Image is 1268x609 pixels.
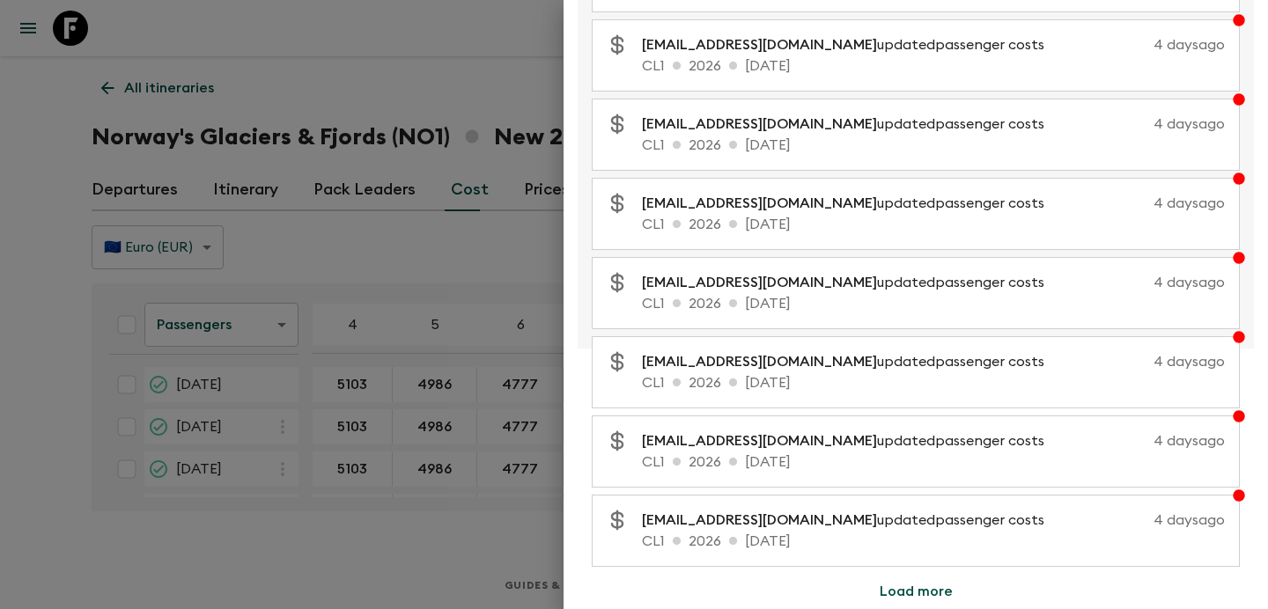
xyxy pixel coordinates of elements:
[642,531,1225,552] p: CL1 2026 [DATE]
[642,135,1225,156] p: CL1 2026 [DATE]
[642,372,1225,393] p: CL1 2026 [DATE]
[642,38,877,52] span: [EMAIL_ADDRESS][DOMAIN_NAME]
[859,574,974,609] button: Load more
[1065,351,1225,372] p: 4 days ago
[642,55,1225,77] p: CL1 2026 [DATE]
[642,114,1058,135] p: updated passenger costs
[642,117,877,131] span: [EMAIL_ADDRESS][DOMAIN_NAME]
[642,272,1058,293] p: updated passenger costs
[642,510,1058,531] p: updated passenger costs
[642,214,1225,235] p: CL1 2026 [DATE]
[642,193,1058,214] p: updated passenger costs
[642,34,1058,55] p: updated passenger costs
[1065,272,1225,293] p: 4 days ago
[642,196,877,210] span: [EMAIL_ADDRESS][DOMAIN_NAME]
[642,430,1058,451] p: updated passenger costs
[642,434,877,448] span: [EMAIL_ADDRESS][DOMAIN_NAME]
[642,293,1225,314] p: CL1 2026 [DATE]
[1065,193,1225,214] p: 4 days ago
[1065,510,1225,531] p: 4 days ago
[642,351,1058,372] p: updated passenger costs
[1065,34,1225,55] p: 4 days ago
[642,451,1225,473] p: CL1 2026 [DATE]
[642,513,877,527] span: [EMAIL_ADDRESS][DOMAIN_NAME]
[642,275,877,290] span: [EMAIL_ADDRESS][DOMAIN_NAME]
[1065,430,1225,451] p: 4 days ago
[642,355,877,369] span: [EMAIL_ADDRESS][DOMAIN_NAME]
[1065,114,1225,135] p: 4 days ago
